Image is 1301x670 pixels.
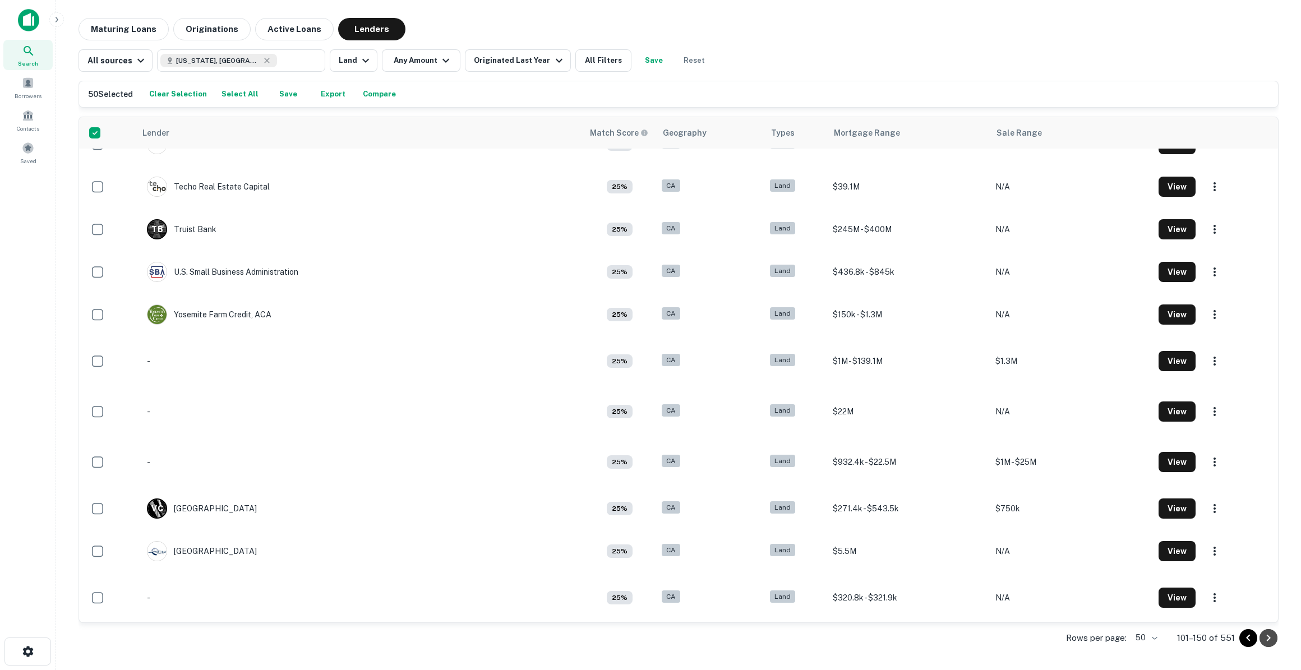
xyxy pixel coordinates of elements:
[1159,177,1196,197] button: View
[990,487,1153,530] td: $750k
[996,126,1042,140] div: Sale Range
[142,126,169,140] div: Lender
[1239,629,1257,647] button: Go to previous page
[990,117,1153,149] th: Sale Range
[662,179,680,192] div: CA
[990,386,1153,437] td: N/A
[662,404,680,417] div: CA
[607,354,633,368] div: Capitalize uses an advanced AI algorithm to match your search with the best lender. The match sco...
[3,105,53,135] a: Contacts
[17,124,39,133] span: Contacts
[676,49,712,72] button: Reset
[147,456,150,468] p: -
[87,54,147,67] div: All sources
[827,293,990,336] td: $150k - $1.3M
[834,126,900,140] div: Mortgage Range
[827,117,990,149] th: Mortgage Range
[3,40,53,70] a: Search
[270,86,306,103] button: Add lenders to your saved list to keep track of them more easily.
[338,18,405,40] button: Lenders
[176,56,260,66] span: [US_STATE], [GEOGRAPHIC_DATA]
[607,405,633,418] div: Capitalize uses an advanced AI algorithm to match your search with the best lender. The match sco...
[147,177,270,197] div: Techo Real Estate Capital
[827,437,990,487] td: $932.4k - $22.5M
[3,137,53,168] a: Saved
[607,180,633,193] div: Capitalize uses an advanced AI algorithm to match your search with the best lender. The match sco...
[662,222,680,235] div: CA
[15,91,41,100] span: Borrowers
[1159,351,1196,371] button: View
[1159,401,1196,422] button: View
[1245,580,1301,634] iframe: Chat Widget
[770,354,795,367] div: Land
[330,49,377,72] button: Land
[607,308,633,321] div: Capitalize uses an advanced AI algorithm to match your search with the best lender. The match sco...
[990,165,1153,208] td: N/A
[147,305,167,324] img: picture
[147,355,150,367] p: -
[79,49,153,72] button: All sources
[360,86,399,103] button: Compare
[147,262,298,282] div: U.s. Small Business Administration
[770,501,795,514] div: Land
[3,72,53,103] a: Borrowers
[990,530,1153,572] td: N/A
[1066,631,1127,645] p: Rows per page:
[764,117,827,149] th: Types
[147,304,271,325] div: Yosemite Farm Credit, ACA
[827,386,990,437] td: $22M
[255,18,334,40] button: Active Loans
[770,307,795,320] div: Land
[663,126,707,140] div: Geography
[662,307,680,320] div: CA
[662,354,680,367] div: CA
[1159,498,1196,519] button: View
[990,251,1153,293] td: N/A
[990,572,1153,623] td: N/A
[607,455,633,469] div: Capitalize uses an advanced AI algorithm to match your search with the best lender. The match sco...
[662,590,680,603] div: CA
[662,455,680,468] div: CA
[219,86,261,103] button: Select All
[827,251,990,293] td: $436.8k - $845k
[770,404,795,417] div: Land
[147,498,257,519] div: [GEOGRAPHIC_DATA]
[827,208,990,251] td: $245M - $400M
[656,117,765,149] th: Geography
[607,591,633,604] div: Capitalize uses an advanced AI algorithm to match your search with the best lender. The match sco...
[146,86,210,103] button: Clear Selection
[147,177,167,196] img: picture
[147,405,150,418] p: -
[662,544,680,557] div: CA
[1159,588,1196,608] button: View
[990,437,1153,487] td: $1M - $25M
[770,222,795,235] div: Land
[315,86,351,103] button: Export
[147,262,167,281] img: picture
[147,542,167,561] img: picture
[147,592,150,604] p: -
[474,54,565,67] div: Originated Last Year
[770,544,795,557] div: Land
[827,572,990,623] td: $320.8k - $321.9k
[151,224,163,235] p: T B
[147,541,257,561] div: [GEOGRAPHIC_DATA]
[827,165,990,208] td: $39.1M
[990,208,1153,251] td: N/A
[770,590,795,603] div: Land
[136,117,583,149] th: Lender
[607,223,633,236] div: Capitalize uses an advanced AI algorithm to match your search with the best lender. The match sco...
[1131,630,1159,646] div: 50
[382,49,460,72] button: Any Amount
[20,156,36,165] span: Saved
[18,9,39,31] img: capitalize-icon.png
[990,293,1153,336] td: N/A
[465,49,570,72] button: Originated Last Year
[827,530,990,572] td: $5.5M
